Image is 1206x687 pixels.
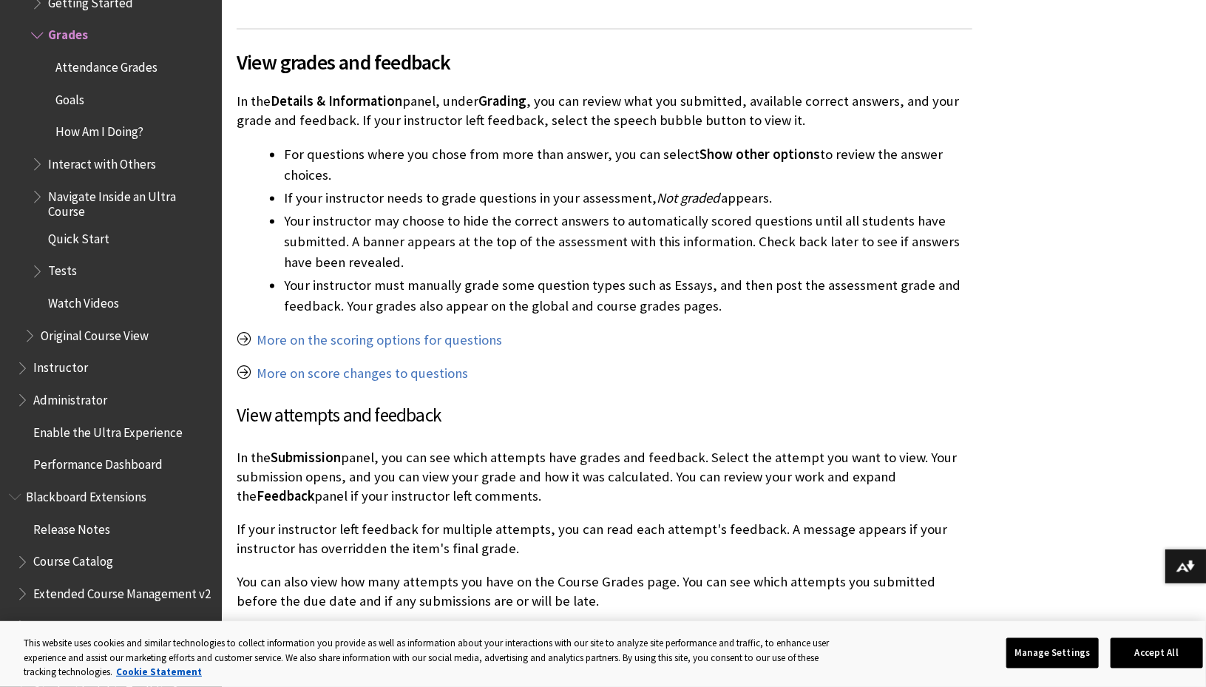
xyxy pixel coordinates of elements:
[271,92,402,109] span: Details & Information
[48,23,88,43] span: Grades
[237,520,972,558] p: If your instructor left feedback for multiple attempts, you can read each attempt's feedback. A m...
[33,356,88,376] span: Instructor
[33,453,163,473] span: Performance Dashboard
[55,120,143,140] span: How Am I Doing?
[237,402,972,430] h3: View attempts and feedback
[237,47,972,78] span: View grades and feedback
[48,259,77,279] span: Tests
[33,420,183,440] span: Enable the Ultra Experience
[284,188,972,209] li: If your instructor needs to grade questions in your assessment, appears.
[284,211,972,273] li: Your instructor may choose to hide the correct answers to automatically scored questions until al...
[657,189,719,206] span: Not graded
[1111,637,1203,669] button: Accept All
[26,484,146,504] span: Blackboard Extensions
[33,549,113,569] span: Course Catalog
[48,184,211,219] span: Navigate Inside an Ultra Course
[284,144,972,186] li: For questions where you chose from more than answer, you can select to review the answer choices.
[284,275,972,317] li: Your instructor must manually grade some question types such as Essays, and then post the assessm...
[257,365,468,382] a: More on score changes to questions
[33,388,107,407] span: Administrator
[237,92,972,130] p: In the panel, under , you can review what you submitted, available correct answers, and your grad...
[257,487,314,504] span: Feedback
[257,331,502,349] a: More on the scoring options for questions
[41,323,149,343] span: Original Course View
[33,614,131,634] span: Grades Journey v2
[237,572,972,611] p: You can also view how many attempts you have on the Course Grades page. You can see which attempt...
[116,666,202,678] a: More information about your privacy, opens in a new tab
[33,581,211,601] span: Extended Course Management v2
[478,92,526,109] span: Grading
[699,146,820,163] span: Show other options
[48,152,156,172] span: Interact with Others
[55,87,84,107] span: Goals
[48,291,119,311] span: Watch Videos
[1006,637,1099,669] button: Manage Settings
[48,226,109,246] span: Quick Start
[33,517,110,537] span: Release Notes
[55,55,157,75] span: Attendance Grades
[24,636,844,680] div: This website uses cookies and similar technologies to collect information you provide as well as ...
[271,449,341,466] span: Submission
[237,448,972,507] p: In the panel, you can see which attempts have grades and feedback. Select the attempt you want to...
